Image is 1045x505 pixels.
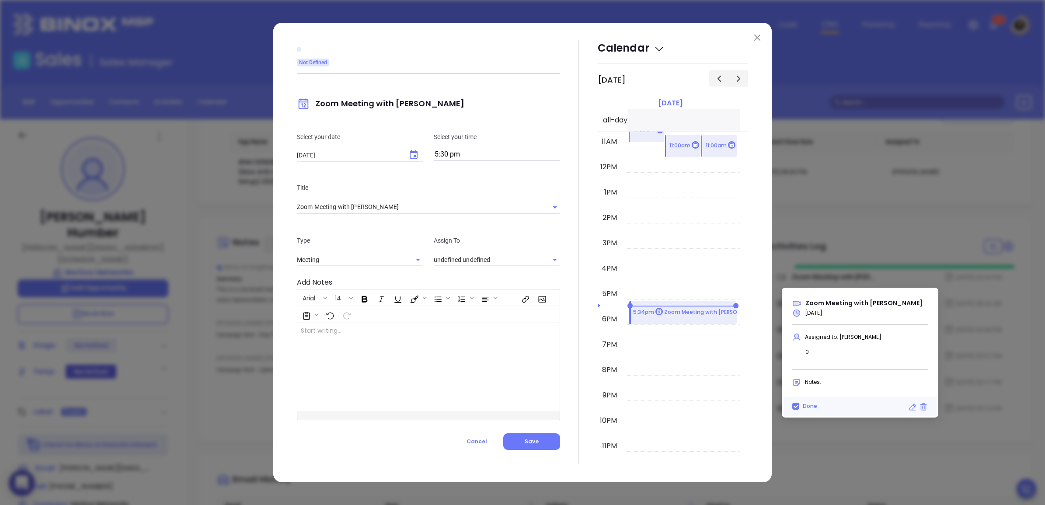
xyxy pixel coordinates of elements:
div: 10pm [598,415,619,426]
span: Zoom Meeting with [PERSON_NAME] [805,299,923,307]
p: Select your time [434,132,560,142]
span: Font size [330,290,355,305]
span: all-day [601,115,627,125]
p: Title [297,183,560,192]
button: Cancel [450,433,503,450]
span: Not Defined [299,58,327,67]
p: 11:00am Unlock Growth: Master Partner Recruitment in Our Exclusive Webinar [706,141,920,150]
span: Done [803,402,817,410]
button: Save [503,433,560,450]
p: Select your date [297,132,423,142]
button: 14 [331,290,348,305]
span: Notes: [805,378,821,386]
a: [DATE] [656,97,685,109]
div: 11pm [600,441,619,451]
span: Save [525,438,539,445]
p: Add Notes [297,277,560,288]
p: Type [297,236,423,245]
div: 3pm [601,238,619,248]
span: Zoom Meeting with [PERSON_NAME] [297,98,464,109]
p: Assign To [434,236,560,245]
div: 1pm [603,187,619,198]
span: Assigned to: [PERSON_NAME] [805,333,881,341]
div: 7pm [600,339,619,350]
span: Undo [321,307,337,322]
button: Open [549,254,561,266]
div: 11am [600,136,619,147]
input: MM/DD/YYYY [297,151,401,160]
span: Fill color or set the text color [406,290,428,305]
p: 0 [805,348,928,355]
p: 11:00am Unlock Growth: Master Partner Recruitment in Our Exclusive Webinar [669,141,883,150]
span: Underline [389,290,405,305]
span: 14 [331,294,345,300]
div: 5pm [600,289,619,299]
span: Insert Ordered List [453,290,476,305]
span: Align [477,290,499,305]
button: Arial [298,290,322,305]
img: close modal [754,35,760,41]
h2: [DATE] [598,75,626,85]
span: Surveys [298,307,320,322]
span: Insert Unordered List [429,290,452,305]
div: 12pm [599,162,619,172]
span: Font family [298,290,329,305]
button: Open [412,254,424,266]
span: Insert link [517,290,533,305]
span: Italic [373,290,388,305]
div: 2pm [601,212,619,223]
div: 8pm [600,365,619,375]
div: 4pm [600,263,619,274]
span: Cancel [467,438,487,445]
button: Previous day [709,70,729,87]
p: 5:34pm Zoom Meeting with [PERSON_NAME] [633,308,762,317]
div: 6pm [600,314,619,324]
span: Arial [298,294,320,300]
span: Bold [356,290,372,305]
span: [DATE] [805,309,822,317]
div: 9pm [601,390,619,401]
span: Calendar [598,41,665,55]
button: Choose date, selected date is Aug 28, 2025 [405,146,422,164]
button: Next day [728,70,748,87]
span: Insert Image [533,290,549,305]
span: Redo [338,307,354,322]
button: Open [549,201,561,213]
